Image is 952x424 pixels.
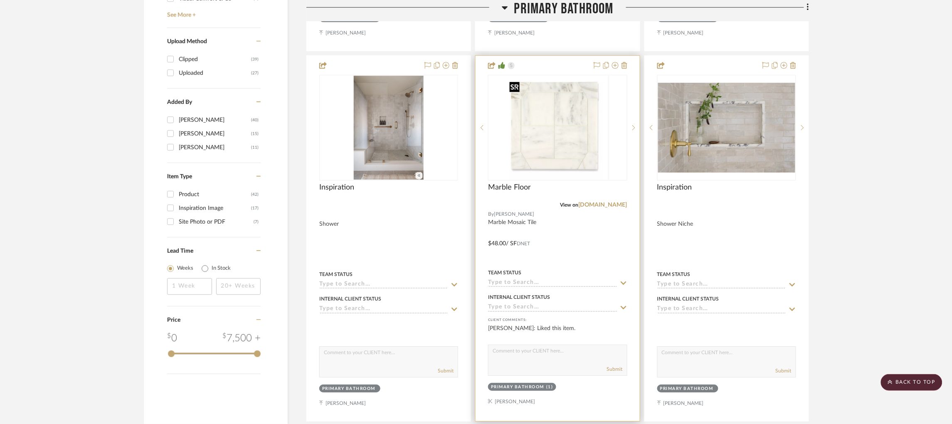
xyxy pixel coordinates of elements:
img: Inspiration [658,83,795,173]
button: Submit [607,365,623,373]
input: Type to Search… [657,306,786,313]
div: 0 [167,331,177,346]
div: Internal Client Status [657,295,719,303]
input: Type to Search… [488,304,617,312]
div: Primary Bathroom [322,386,375,392]
span: Marble Floor [488,183,531,192]
div: Team Status [319,271,353,278]
span: Added By [167,99,192,105]
img: Inspiration [354,76,424,180]
button: Submit [776,367,792,375]
div: [PERSON_NAME] [179,127,251,141]
div: [PERSON_NAME]: Liked this item. [488,324,627,341]
div: [PERSON_NAME] [179,141,251,154]
span: View on [560,202,579,207]
label: In Stock [212,264,231,273]
div: (39) [251,53,259,66]
span: [PERSON_NAME] [494,210,534,218]
div: Internal Client Status [488,293,550,301]
div: Primary Bathroom [491,384,544,390]
div: (42) [251,188,259,201]
scroll-to-top-button: BACK TO TOP [881,374,942,391]
div: Internal Client Status [319,295,381,303]
div: Uploaded [179,67,251,80]
div: [PERSON_NAME] [179,113,251,127]
button: Submit [438,367,454,375]
input: 1 Week [167,278,212,295]
span: Inspiration [657,183,692,192]
div: (7) [254,215,259,229]
div: (27) [251,67,259,80]
div: Primary Bathroom [660,386,713,392]
label: Weeks [177,264,193,273]
div: Inspiration Image [179,202,251,215]
div: Site Photo or PDF [179,215,254,229]
div: 7,500 + [222,331,261,346]
span: Item Type [167,174,192,180]
span: Price [167,317,180,323]
div: Team Status [657,271,691,278]
span: Lead Time [167,248,193,254]
div: Clipped [179,53,251,66]
span: By [488,210,494,218]
img: Marble Floor [506,76,609,180]
span: Inspiration [319,183,354,192]
input: Type to Search… [657,281,786,289]
div: (15) [251,127,259,141]
input: Type to Search… [488,279,617,287]
a: See More + [165,5,261,19]
input: 20+ Weeks [216,278,261,295]
div: (40) [251,113,259,127]
a: [DOMAIN_NAME] [579,202,627,208]
div: Team Status [488,269,521,276]
span: Upload Method [167,39,207,44]
input: Type to Search… [319,306,448,313]
div: (1) [546,384,553,390]
div: 0 [488,75,626,180]
input: Type to Search… [319,281,448,289]
div: (11) [251,141,259,154]
div: Product [179,188,251,201]
div: (17) [251,202,259,215]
